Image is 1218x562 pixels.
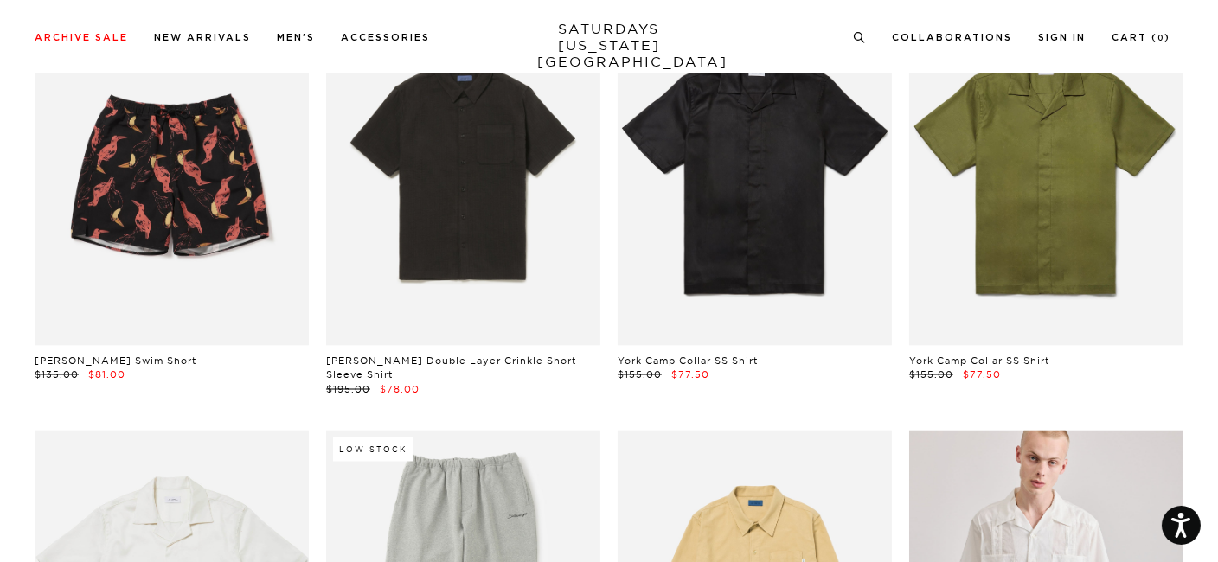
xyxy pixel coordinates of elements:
span: $135.00 [35,368,79,380]
span: $195.00 [326,383,370,395]
a: Archive Sale [35,33,128,42]
span: $155.00 [618,368,662,380]
span: $77.50 [671,368,709,380]
a: New Arrivals [154,33,251,42]
a: Cart (0) [1112,33,1170,42]
div: Low Stock [333,437,413,462]
span: $81.00 [88,368,125,380]
a: SATURDAYS[US_STATE][GEOGRAPHIC_DATA] [538,21,681,70]
span: $155.00 [909,368,953,380]
a: [PERSON_NAME] Swim Short [35,354,196,367]
a: York Camp Collar SS Shirt [618,354,758,367]
a: Sign In [1038,33,1086,42]
a: Men's [277,33,315,42]
a: [PERSON_NAME] Double Layer Crinkle Short Sleeve Shirt [326,354,576,381]
a: York Camp Collar SS Shirt [909,354,1049,367]
span: $78.00 [380,383,420,395]
a: Accessories [341,33,430,42]
a: Collaborations [892,33,1012,42]
span: $77.50 [963,368,1001,380]
small: 0 [1157,35,1164,42]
